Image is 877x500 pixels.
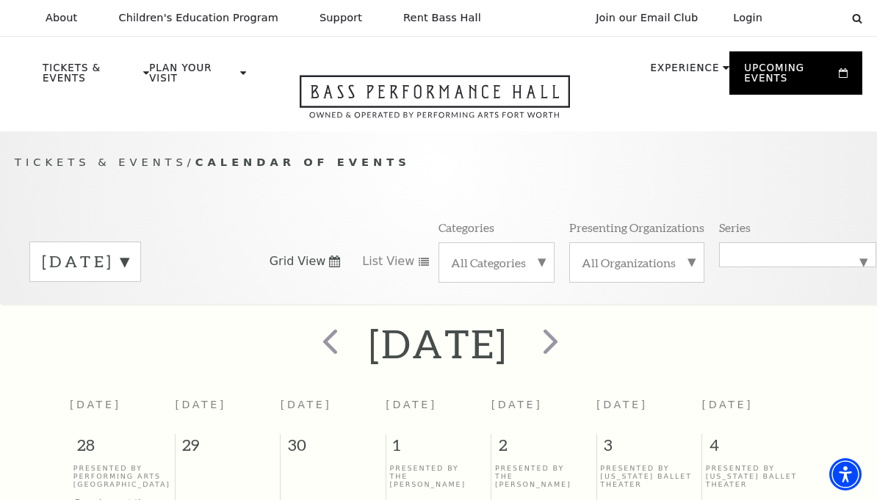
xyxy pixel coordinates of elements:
p: Support [320,12,362,24]
span: [DATE] [175,399,226,410]
p: Series [719,220,751,235]
h2: [DATE] [369,320,508,367]
span: [DATE] [386,399,437,410]
p: Presented By The [PERSON_NAME] [390,464,488,489]
span: 28 [70,434,175,463]
span: [DATE] [702,399,754,410]
div: Accessibility Menu [829,458,862,490]
span: 1 [386,434,491,463]
span: Calendar of Events [195,156,411,168]
a: Open this option [247,75,623,131]
span: 3 [597,434,701,463]
span: [DATE] [281,399,332,410]
span: [DATE] [70,399,121,410]
p: Upcoming Events [744,63,835,91]
p: Presented By [US_STATE] Ballet Theater [600,464,698,489]
p: Categories [438,220,494,235]
span: [DATE] [596,399,648,410]
label: [DATE] [42,250,129,273]
select: Select: [786,11,838,25]
p: Plan Your Visit [149,63,237,91]
label: All Categories [451,255,542,270]
p: Rent Bass Hall [403,12,481,24]
p: About [46,12,77,24]
span: [DATE] [491,399,543,410]
span: 29 [176,434,280,463]
p: Presented By The [PERSON_NAME] [495,464,593,489]
span: 2 [491,434,596,463]
span: 4 [702,434,807,463]
span: Grid View [270,253,326,269]
p: / [15,153,862,172]
p: Presented By Performing Arts [GEOGRAPHIC_DATA] [73,464,171,489]
p: Children's Education Program [118,12,278,24]
p: Tickets & Events [43,63,140,91]
button: prev [301,318,355,370]
label: All Organizations [582,255,692,270]
p: Experience [651,63,720,81]
p: Presented By [US_STATE] Ballet Theater [706,464,804,489]
span: List View [362,253,414,269]
p: Presenting Organizations [569,220,704,235]
span: Tickets & Events [15,156,187,168]
button: next [522,318,576,370]
span: 30 [281,434,385,463]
